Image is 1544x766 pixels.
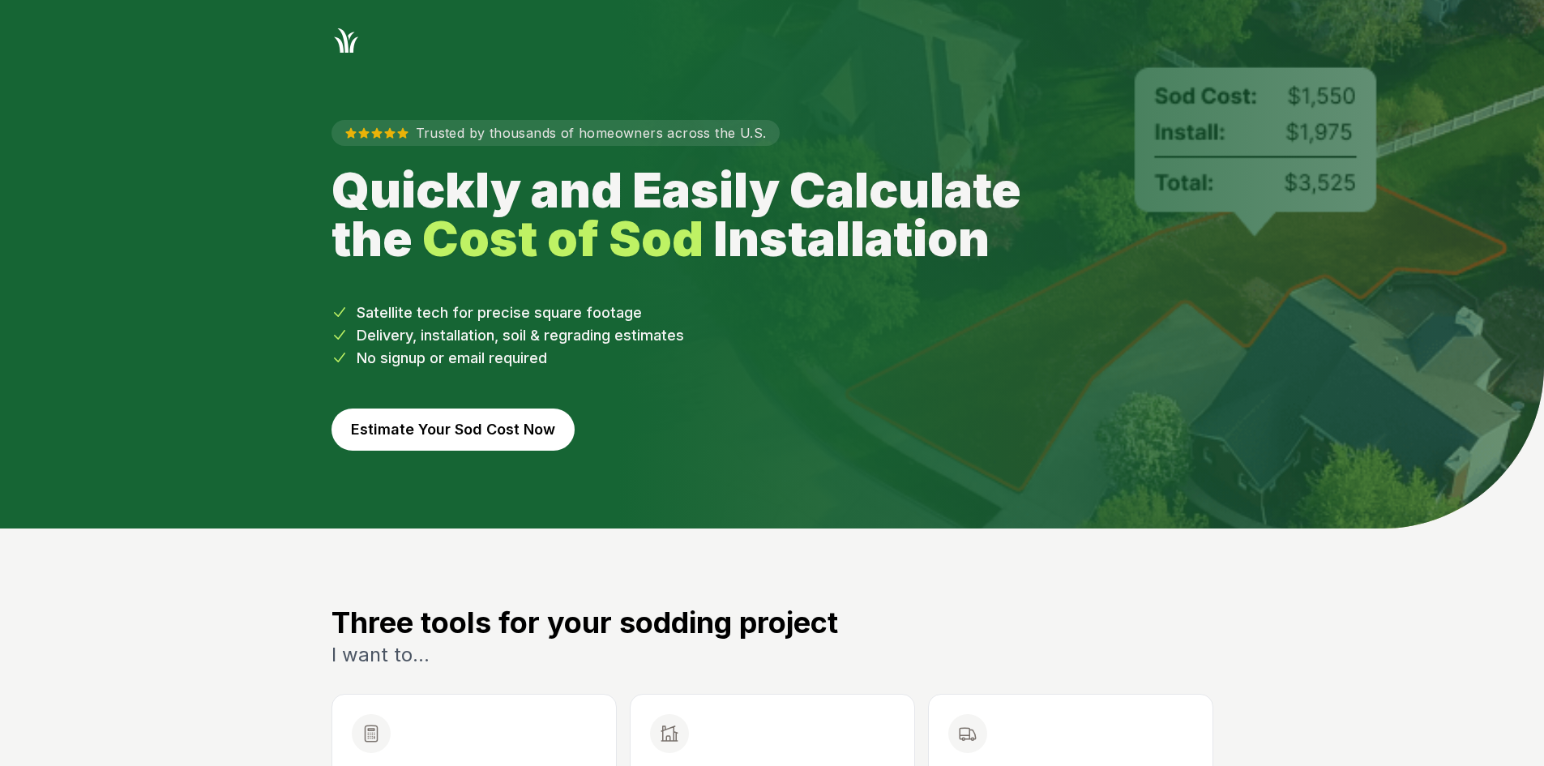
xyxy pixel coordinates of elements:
[331,302,1213,324] li: Satellite tech for precise square footage
[614,327,684,344] span: estimates
[331,409,575,451] button: Estimate Your Sod Cost Now
[331,347,1213,370] li: No signup or email required
[331,120,780,146] p: Trusted by thousands of homeowners across the U.S.
[331,642,1213,668] p: I want to...
[331,165,1058,263] h1: Quickly and Easily Calculate the Installation
[422,209,704,267] strong: Cost of Sod
[331,324,1213,347] li: Delivery, installation, soil & regrading
[331,606,1213,639] h3: Three tools for your sodding project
